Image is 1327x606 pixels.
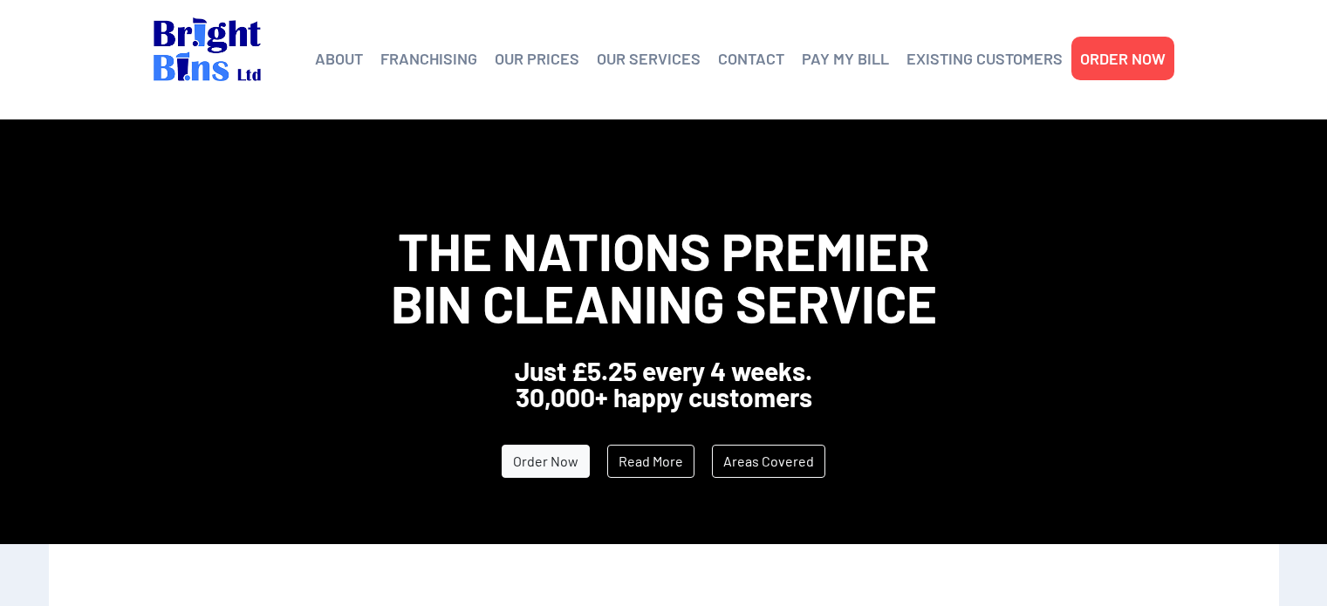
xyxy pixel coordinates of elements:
[597,45,701,71] a: OUR SERVICES
[802,45,889,71] a: PAY MY BILL
[380,45,477,71] a: FRANCHISING
[502,445,590,478] a: Order Now
[315,45,363,71] a: ABOUT
[906,45,1063,71] a: EXISTING CUSTOMERS
[712,445,825,478] a: Areas Covered
[495,45,579,71] a: OUR PRICES
[391,219,937,334] span: The Nations Premier Bin Cleaning Service
[718,45,784,71] a: CONTACT
[1080,45,1166,71] a: ORDER NOW
[607,445,694,478] a: Read More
